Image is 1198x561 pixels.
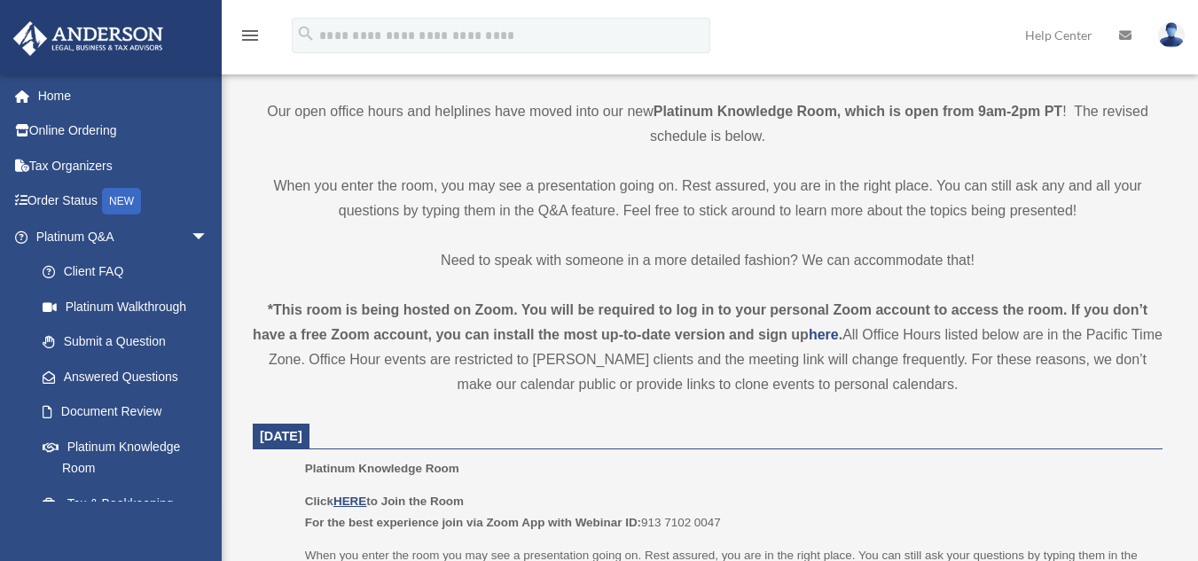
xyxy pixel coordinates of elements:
div: NEW [102,188,141,214]
a: Document Review [25,394,235,430]
span: Platinum Knowledge Room [305,462,459,475]
a: Order StatusNEW [12,183,235,220]
img: User Pic [1158,22,1185,48]
i: search [296,24,316,43]
b: Click to Join the Room [305,495,464,508]
a: Submit a Question [25,324,235,360]
a: Tax Organizers [12,148,235,183]
strong: . [839,327,842,342]
strong: Platinum Knowledge Room, which is open from 9am-2pm PT [654,104,1062,119]
a: Platinum Knowledge Room [25,429,226,486]
a: Online Ordering [12,113,235,149]
b: For the best experience join via Zoom App with Webinar ID: [305,516,641,529]
a: Platinum Q&Aarrow_drop_down [12,219,235,254]
p: When you enter the room, you may see a presentation going on. Rest assured, you are in the right ... [253,174,1163,223]
a: Client FAQ [25,254,235,290]
span: [DATE] [260,429,302,443]
p: Need to speak with someone in a more detailed fashion? We can accommodate that! [253,248,1163,273]
div: All Office Hours listed below are in the Pacific Time Zone. Office Hour events are restricted to ... [253,298,1163,397]
a: menu [239,31,261,46]
a: HERE [333,495,366,508]
span: arrow_drop_down [191,219,226,255]
p: 913 7102 0047 [305,491,1150,533]
a: Tax & Bookkeeping Packages [25,486,235,542]
p: Our open office hours and helplines have moved into our new ! The revised schedule is below. [253,99,1163,149]
i: menu [239,25,261,46]
img: Anderson Advisors Platinum Portal [8,21,168,56]
a: Home [12,78,235,113]
strong: *This room is being hosted on Zoom. You will be required to log in to your personal Zoom account ... [253,302,1147,342]
a: Answered Questions [25,359,235,394]
a: Platinum Walkthrough [25,289,235,324]
a: here [809,327,839,342]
